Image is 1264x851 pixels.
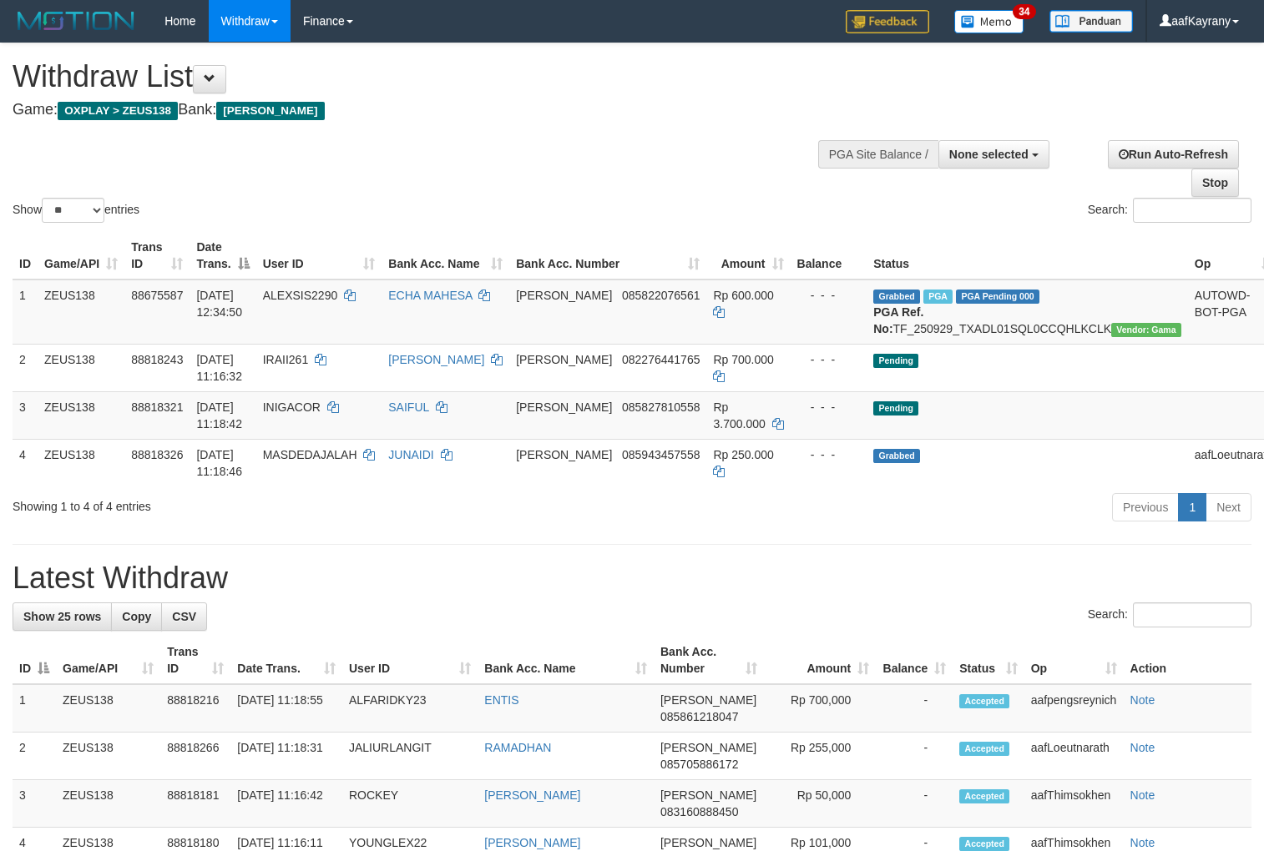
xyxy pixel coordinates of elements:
[873,290,920,304] span: Grabbed
[342,637,478,684] th: User ID: activate to sort column ascending
[342,780,478,828] td: ROCKEY
[23,610,101,623] span: Show 25 rows
[713,289,773,302] span: Rp 600.000
[1088,602,1251,627] label: Search:
[13,733,56,780] td: 2
[949,148,1029,161] span: None selected
[56,684,160,733] td: ZEUS138
[1130,836,1155,849] a: Note
[622,448,700,461] span: Copy 085943457558 to clipboard
[797,399,861,415] div: - - -
[196,400,242,431] span: [DATE] 11:18:42
[622,353,700,366] span: Copy 082276441765 to clipboard
[122,610,151,623] span: Copy
[263,400,321,414] span: INIGACOR
[216,102,324,120] span: [PERSON_NAME]
[1024,637,1124,684] th: Op: activate to sort column ascending
[388,448,433,461] a: JUNAIDI
[124,232,190,279] th: Trans ID: activate to sort column ascending
[230,637,342,684] th: Date Trans.: activate to sort column ascending
[876,733,953,780] td: -
[1133,198,1251,223] input: Search:
[1124,637,1251,684] th: Action
[38,279,124,345] td: ZEUS138
[56,637,160,684] th: Game/API: activate to sort column ascending
[516,400,612,414] span: [PERSON_NAME]
[713,448,773,461] span: Rp 250.000
[131,400,183,414] span: 88818321
[13,60,826,93] h1: Withdraw List
[1013,4,1035,19] span: 34
[797,351,861,368] div: - - -
[13,439,38,486] td: 4
[263,448,357,461] span: MASDEDAJALAH
[1112,493,1179,521] a: Previous
[660,710,738,723] span: Copy 085861218047 to clipboard
[959,742,1009,756] span: Accepted
[388,353,484,366] a: [PERSON_NAME]
[954,10,1024,33] img: Button%20Memo.svg
[873,354,918,368] span: Pending
[660,741,756,754] span: [PERSON_NAME]
[1108,140,1239,169] a: Run Auto-Refresh
[876,637,953,684] th: Balance: activate to sort column ascending
[160,684,230,733] td: 88818216
[484,836,580,849] a: [PERSON_NAME]
[516,289,612,302] span: [PERSON_NAME]
[484,693,518,707] a: ENTIS
[660,788,756,802] span: [PERSON_NAME]
[622,400,700,414] span: Copy 085827810558 to clipboard
[263,289,338,302] span: ALEXSIS2290
[56,780,160,828] td: ZEUS138
[478,637,654,684] th: Bank Acc. Name: activate to sort column ascending
[58,102,178,120] span: OXPLAY > ZEUS138
[13,561,1251,595] h1: Latest Withdraw
[388,289,472,302] a: ECHA MAHESA
[953,637,1024,684] th: Status: activate to sort column ascending
[13,780,56,828] td: 3
[38,232,124,279] th: Game/API: activate to sort column ascending
[38,344,124,391] td: ZEUS138
[13,102,826,118] h4: Game: Bank:
[818,140,938,169] div: PGA Site Balance /
[230,780,342,828] td: [DATE] 11:16:42
[13,232,38,279] th: ID
[13,8,139,33] img: MOTION_logo.png
[876,684,953,733] td: -
[938,140,1049,169] button: None selected
[959,694,1009,708] span: Accepted
[382,232,509,279] th: Bank Acc. Name: activate to sort column ascending
[1178,493,1206,521] a: 1
[131,289,183,302] span: 88675587
[873,449,920,463] span: Grabbed
[1191,169,1239,197] a: Stop
[764,733,876,780] td: Rp 255,000
[230,684,342,733] td: [DATE] 11:18:55
[764,684,876,733] td: Rp 700,000
[1111,323,1181,337] span: Vendor URL: https://trx31.1velocity.biz
[1024,733,1124,780] td: aafLoeutnarath
[160,733,230,780] td: 88818266
[764,780,876,828] td: Rp 50,000
[56,733,160,780] td: ZEUS138
[713,400,765,431] span: Rp 3.700.000
[13,391,38,439] td: 3
[764,637,876,684] th: Amount: activate to sort column ascending
[42,198,104,223] select: Showentries
[1024,780,1124,828] td: aafThimsokhen
[1024,684,1124,733] td: aafpengsreynich
[706,232,790,279] th: Amount: activate to sort column ascending
[38,439,124,486] td: ZEUS138
[797,287,861,304] div: - - -
[1130,693,1155,707] a: Note
[342,684,478,733] td: ALFARIDKY23
[196,448,242,478] span: [DATE] 11:18:46
[660,805,738,818] span: Copy 083160888450 to clipboard
[1130,741,1155,754] a: Note
[111,602,162,631] a: Copy
[516,353,612,366] span: [PERSON_NAME]
[13,279,38,345] td: 1
[956,290,1039,304] span: PGA Pending
[13,491,514,515] div: Showing 1 to 4 of 4 entries
[38,391,124,439] td: ZEUS138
